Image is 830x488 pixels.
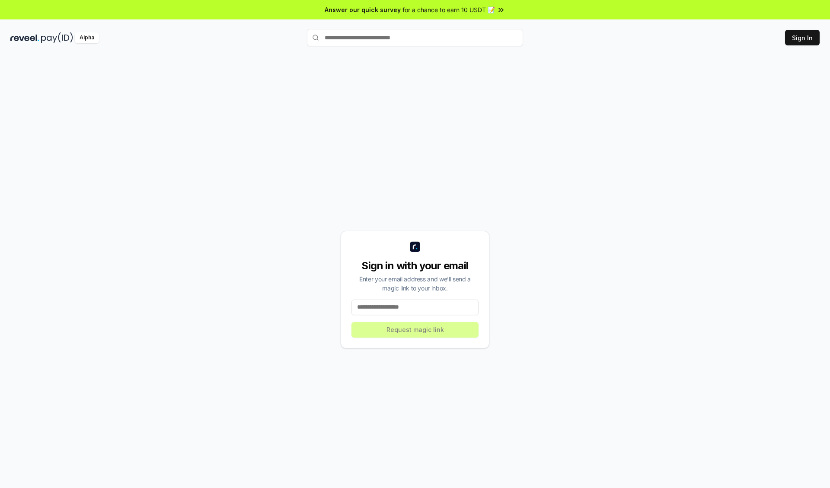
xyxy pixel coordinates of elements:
div: Alpha [75,32,99,43]
div: Sign in with your email [351,259,479,273]
button: Sign In [785,30,820,45]
img: reveel_dark [10,32,39,43]
span: Answer our quick survey [325,5,401,14]
img: pay_id [41,32,73,43]
div: Enter your email address and we’ll send a magic link to your inbox. [351,274,479,293]
img: logo_small [410,242,420,252]
span: for a chance to earn 10 USDT 📝 [402,5,495,14]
